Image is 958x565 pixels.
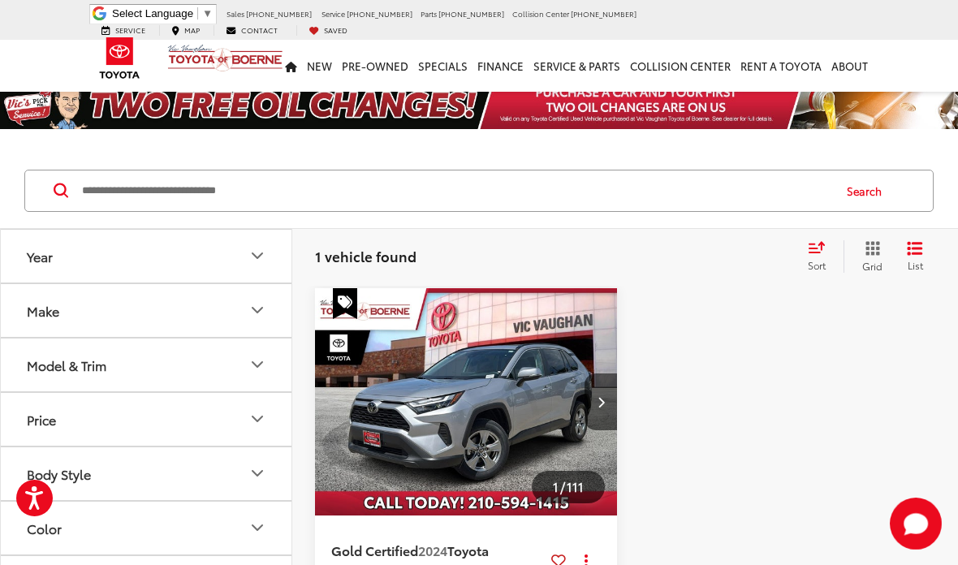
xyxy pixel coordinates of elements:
[1,502,293,554] button: ColorColor
[27,357,106,373] div: Model & Trim
[248,464,267,483] div: Body Style
[337,40,413,92] a: Pre-Owned
[167,44,283,72] img: Vic Vaughan Toyota of Boerne
[202,7,213,19] span: ▼
[27,248,53,264] div: Year
[1,393,293,446] button: PricePrice
[553,477,559,495] span: 1
[115,24,145,35] span: Service
[844,240,895,273] button: Grid View
[314,288,619,515] a: 2024 Toyota RAV4 XLE2024 Toyota RAV4 XLE2024 Toyota RAV4 XLE2024 Toyota RAV4 XLE
[248,355,267,374] div: Model & Trim
[27,520,62,536] div: Color
[1,339,293,391] button: Model & TrimModel & Trim
[197,7,198,19] span: ​
[907,258,923,272] span: List
[1,230,293,282] button: YearYear
[27,303,59,318] div: Make
[27,412,56,427] div: Price
[895,240,935,273] button: List View
[89,25,158,36] a: Service
[862,259,882,273] span: Grid
[585,373,617,430] button: Next image
[159,25,212,36] a: Map
[315,246,416,265] span: 1 vehicle found
[890,498,942,550] button: Toggle Chat Window
[248,246,267,265] div: Year
[184,24,200,35] span: Map
[324,24,347,35] span: Saved
[625,40,736,92] a: Collision Center
[736,40,826,92] a: Rent a Toyota
[314,288,619,516] img: 2024 Toyota RAV4 XLE
[567,477,584,495] span: 111
[241,24,278,35] span: Contact
[227,8,244,19] span: Sales
[1,284,293,337] button: MakeMake
[246,8,312,19] span: [PHONE_NUMBER]
[800,240,844,273] button: Select sort value
[1,447,293,500] button: Body StyleBody Style
[418,541,447,559] span: 2024
[248,409,267,429] div: Price
[559,481,567,493] span: /
[529,40,625,92] a: Service & Parts: Opens in a new tab
[421,8,437,19] span: Parts
[280,40,302,92] a: Home
[473,40,529,92] a: Finance
[347,8,412,19] span: [PHONE_NUMBER]
[571,8,637,19] span: [PHONE_NUMBER]
[214,25,290,36] a: Contact
[331,541,418,559] span: Gold Certified
[512,8,569,19] span: Collision Center
[314,288,619,515] div: 2024 Toyota RAV4 XLE 0
[438,8,504,19] span: [PHONE_NUMBER]
[27,466,91,481] div: Body Style
[413,40,473,92] a: Specials
[333,288,357,319] span: Special
[296,25,360,36] a: My Saved Vehicles
[831,170,905,211] button: Search
[321,8,345,19] span: Service
[112,7,193,19] span: Select Language
[89,32,150,84] img: Toyota
[826,40,873,92] a: About
[302,40,337,92] a: New
[890,498,942,550] svg: Start Chat
[80,171,831,210] input: Search by Make, Model, or Keyword
[248,300,267,320] div: Make
[112,7,213,19] a: Select Language​
[248,518,267,537] div: Color
[808,258,826,272] span: Sort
